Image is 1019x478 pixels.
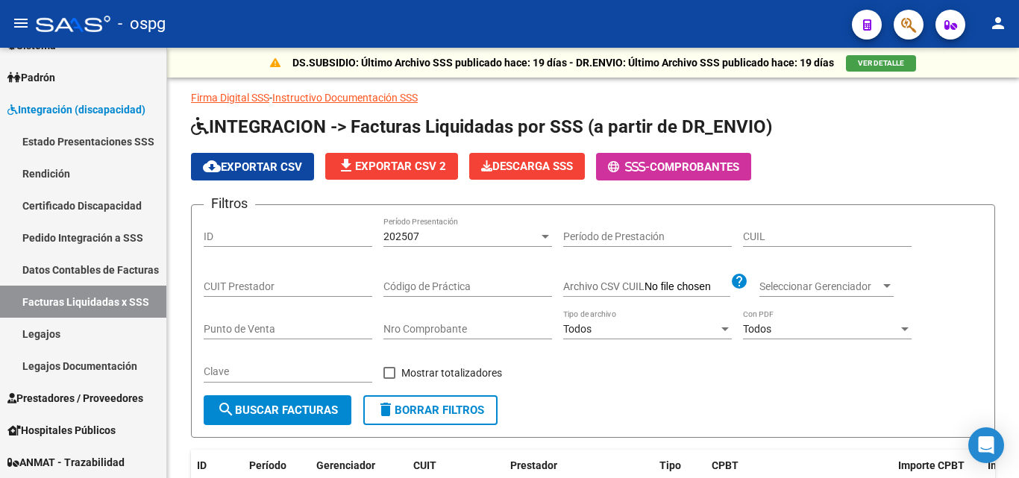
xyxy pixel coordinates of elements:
span: Prestadores / Proveedores [7,390,143,406]
span: Comprobantes [650,160,739,174]
h3: Filtros [204,193,255,214]
span: Prestador [510,459,557,471]
span: Borrar Filtros [377,403,484,417]
mat-icon: menu [12,14,30,32]
div: Open Intercom Messenger [968,427,1004,463]
span: Gerenciador [316,459,375,471]
span: Todos [563,323,592,335]
span: ID [197,459,207,471]
app-download-masive: Descarga masiva de comprobantes (adjuntos) [469,153,585,180]
span: - ospg [118,7,166,40]
span: CUIT [413,459,436,471]
button: VER DETALLE [846,55,916,72]
span: 202507 [383,230,419,242]
span: Importe CPBT [898,459,965,471]
span: INTEGRACION -> Facturas Liquidadas por SSS (a partir de DR_ENVIO) [191,116,772,137]
span: Todos [743,323,771,335]
mat-icon: file_download [337,157,355,174]
span: Exportar CSV [203,160,302,174]
span: Seleccionar Gerenciador [759,280,880,293]
span: Mostrar totalizadores [401,364,502,382]
input: Archivo CSV CUIL [645,280,730,294]
button: Exportar CSV [191,153,314,180]
p: - [191,89,995,106]
span: Exportar CSV 2 [337,160,446,173]
button: Borrar Filtros [363,395,498,425]
span: Integración (discapacidad) [7,101,145,118]
button: Descarga SSS [469,153,585,180]
span: CPBT [712,459,739,471]
button: -Comprobantes [596,153,751,180]
span: VER DETALLE [858,59,904,67]
a: Firma Digital SSS [191,92,269,104]
mat-icon: search [217,400,235,418]
span: Archivo CSV CUIL [563,280,645,292]
mat-icon: help [730,272,748,290]
span: Buscar Facturas [217,403,338,417]
button: Buscar Facturas [204,395,351,425]
span: Hospitales Públicos [7,422,116,438]
a: Instructivo Documentación SSS [272,92,418,104]
span: - [608,160,650,174]
span: Padrón [7,69,55,86]
mat-icon: cloud_download [203,157,221,175]
button: Exportar CSV 2 [325,153,458,180]
mat-icon: person [989,14,1007,32]
p: DS.SUBSIDIO: Último Archivo SSS publicado hace: 19 días - DR.ENVIO: Último Archivo SSS publicado ... [292,54,834,71]
span: ANMAT - Trazabilidad [7,454,125,471]
span: Descarga SSS [481,160,573,173]
mat-icon: delete [377,400,395,418]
